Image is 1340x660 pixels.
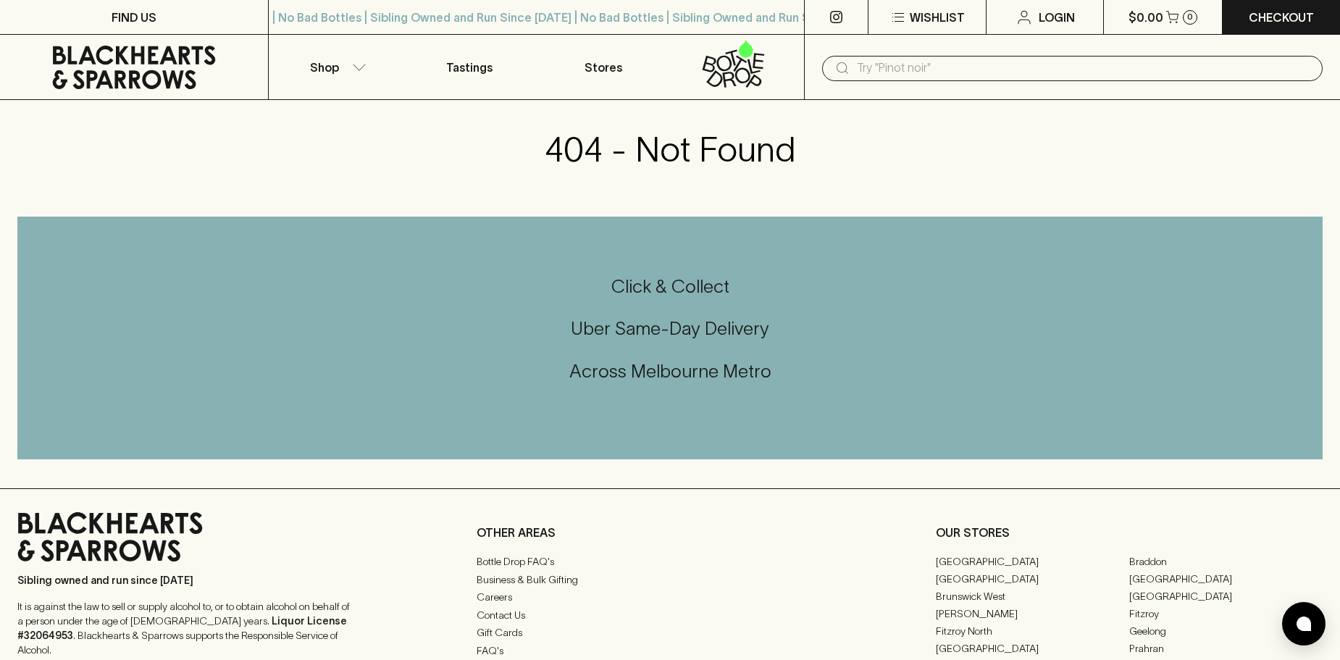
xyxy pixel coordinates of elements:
h5: Uber Same-Day Delivery [17,317,1323,341]
a: Geelong [1129,622,1323,640]
button: Shop [269,35,403,99]
p: Login [1039,9,1075,26]
p: FIND US [112,9,156,26]
h3: 404 - Not Found [545,129,795,170]
a: Prahran [1129,640,1323,657]
p: OTHER AREAS [477,524,863,541]
h5: Across Melbourne Metro [17,359,1323,383]
a: Stores [537,35,671,99]
a: [GEOGRAPHIC_DATA] [936,640,1129,657]
p: Shop [310,59,339,76]
a: Braddon [1129,553,1323,570]
p: Checkout [1249,9,1314,26]
a: Bottle Drop FAQ's [477,554,863,571]
p: $0.00 [1128,9,1163,26]
a: [GEOGRAPHIC_DATA] [936,553,1129,570]
a: Fitzroy [1129,605,1323,622]
img: bubble-icon [1297,617,1311,631]
a: Business & Bulk Gifting [477,571,863,588]
p: Sibling owned and run since [DATE] [17,573,351,588]
h5: Click & Collect [17,275,1323,298]
p: Stores [585,59,622,76]
a: [GEOGRAPHIC_DATA] [1129,570,1323,588]
p: OUR STORES [936,524,1323,541]
a: FAQ's [477,642,863,659]
p: It is against the law to sell or supply alcohol to, or to obtain alcohol on behalf of a person un... [17,599,351,657]
a: Tastings [403,35,537,99]
a: [GEOGRAPHIC_DATA] [936,570,1129,588]
p: Tastings [446,59,493,76]
a: [PERSON_NAME] [936,605,1129,622]
div: Call to action block [17,217,1323,459]
input: Try "Pinot noir" [857,57,1311,80]
a: Careers [477,589,863,606]
a: Contact Us [477,606,863,624]
p: 0 [1187,13,1193,21]
a: [GEOGRAPHIC_DATA] [1129,588,1323,605]
a: Brunswick West [936,588,1129,605]
p: Wishlist [910,9,965,26]
a: Fitzroy North [936,622,1129,640]
a: Gift Cards [477,625,863,642]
